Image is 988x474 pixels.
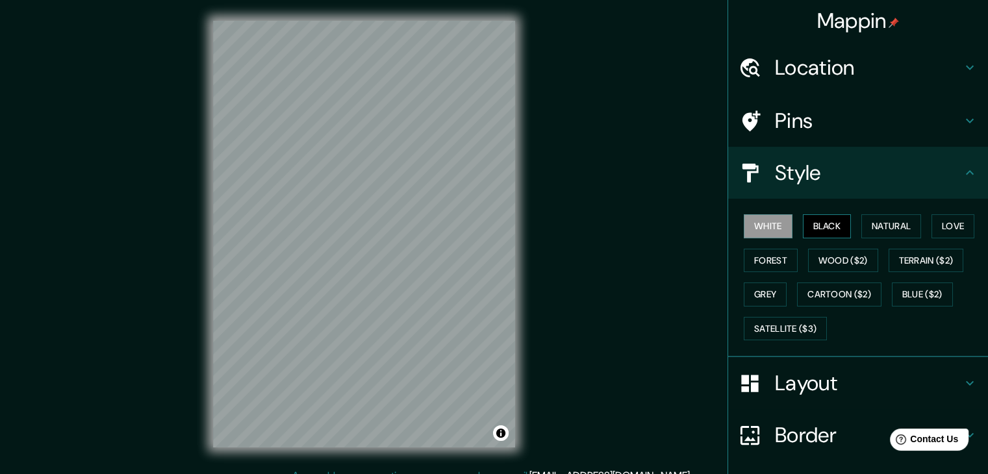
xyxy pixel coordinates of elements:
button: Blue ($2) [892,282,953,306]
button: Grey [744,282,787,306]
button: Wood ($2) [808,249,878,273]
h4: Pins [775,108,962,134]
div: Layout [728,357,988,409]
div: Style [728,147,988,199]
div: Pins [728,95,988,147]
button: Terrain ($2) [889,249,964,273]
h4: Style [775,160,962,186]
img: pin-icon.png [889,18,899,28]
button: Satellite ($3) [744,317,827,341]
button: Cartoon ($2) [797,282,881,306]
canvas: Map [213,21,515,447]
h4: Layout [775,370,962,396]
h4: Mappin [817,8,900,34]
button: Forest [744,249,798,273]
iframe: Help widget launcher [872,423,974,460]
button: Natural [861,214,921,238]
button: Toggle attribution [493,425,509,441]
button: Black [803,214,852,238]
h4: Location [775,55,962,81]
button: Love [931,214,974,238]
div: Location [728,42,988,94]
h4: Border [775,422,962,448]
button: White [744,214,792,238]
div: Border [728,409,988,461]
